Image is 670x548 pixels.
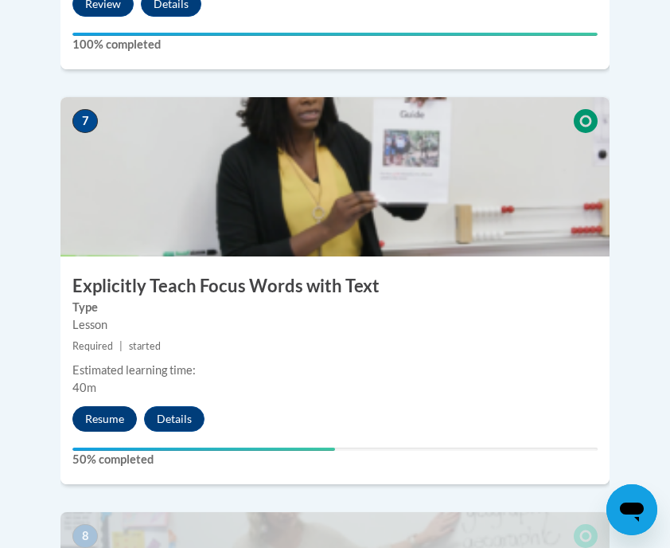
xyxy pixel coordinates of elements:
[129,340,161,352] span: started
[72,406,137,432] button: Resume
[606,484,657,535] iframe: Button to launch messaging window, conversation in progress
[72,524,98,548] span: 8
[72,362,598,379] div: Estimated learning time:
[60,274,610,299] h3: Explicitly Teach Focus Words with Text
[72,340,113,352] span: Required
[72,316,598,334] div: Lesson
[119,340,123,352] span: |
[72,36,598,53] label: 100% completed
[72,109,98,133] span: 7
[72,381,96,394] span: 40m
[72,299,598,316] label: Type
[72,451,598,468] label: 50% completed
[144,406,205,432] button: Details
[60,97,610,256] img: Course Image
[72,448,335,451] div: Your progress
[72,33,598,36] div: Your progress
